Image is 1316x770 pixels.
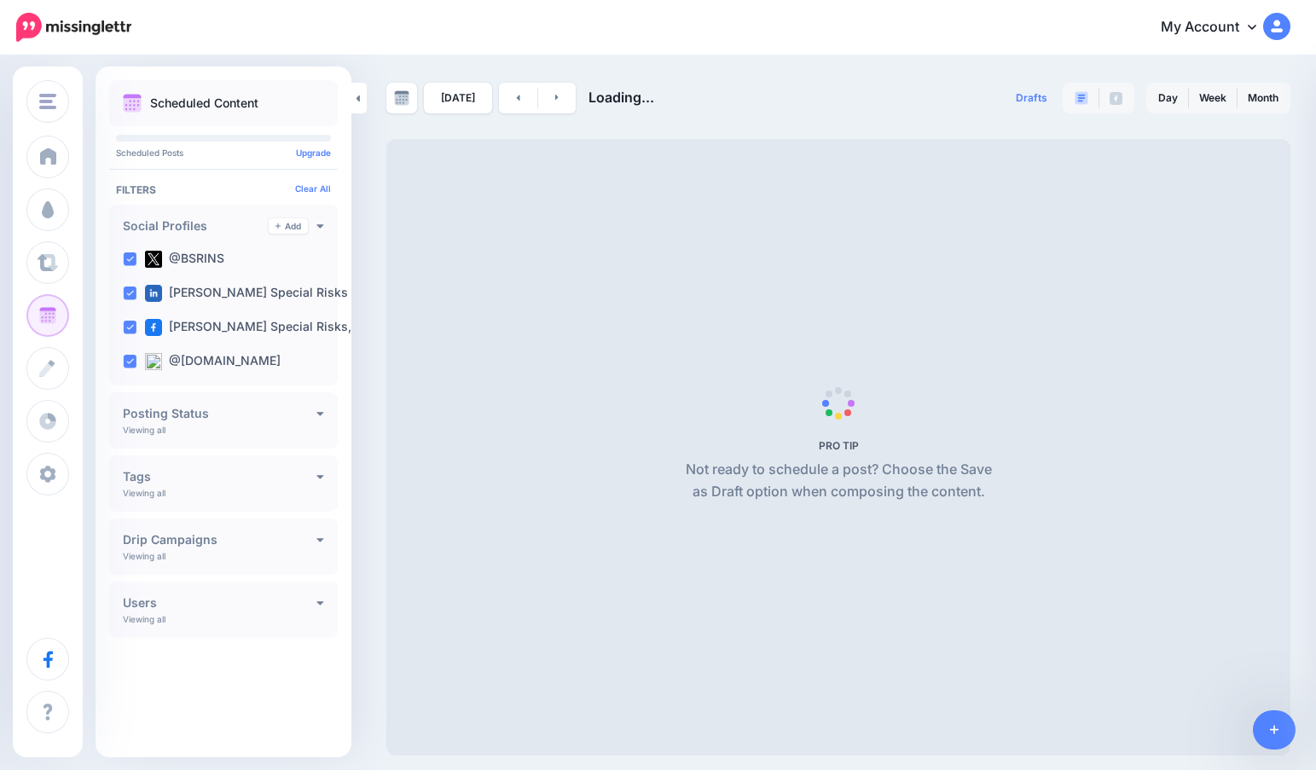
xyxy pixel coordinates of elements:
[1110,92,1122,105] img: facebook-grey-square.png
[123,425,165,435] p: Viewing all
[145,319,162,336] img: facebook-square.png
[1148,84,1188,112] a: Day
[145,353,162,370] img: bluesky-square.png
[295,183,331,194] a: Clear All
[123,488,165,498] p: Viewing all
[16,13,131,42] img: Missinglettr
[123,408,316,420] h4: Posting Status
[123,614,165,624] p: Viewing all
[145,285,162,302] img: linkedin-square.png
[269,218,308,234] a: Add
[1189,84,1237,112] a: Week
[116,183,331,196] h4: Filters
[123,597,316,609] h4: Users
[1238,84,1289,112] a: Month
[123,94,142,113] img: calendar.png
[679,439,999,452] h5: PRO TIP
[123,551,165,561] p: Viewing all
[145,251,162,268] img: twitter-square.png
[145,319,366,336] label: [PERSON_NAME] Special Risks, …
[394,90,409,106] img: calendar-grey-darker.png
[145,251,224,268] label: @BSRINS
[424,83,492,113] a: [DATE]
[123,220,269,232] h4: Social Profiles
[145,285,367,302] label: [PERSON_NAME] Special Risks (…
[1075,91,1088,105] img: paragraph-boxed.png
[116,148,331,157] p: Scheduled Posts
[150,97,258,109] p: Scheduled Content
[1144,7,1290,49] a: My Account
[145,353,281,370] label: @[DOMAIN_NAME]
[123,471,316,483] h4: Tags
[588,89,654,106] span: Loading...
[679,459,999,503] p: Not ready to schedule a post? Choose the Save as Draft option when composing the content.
[296,148,331,158] a: Upgrade
[123,534,316,546] h4: Drip Campaigns
[1006,83,1058,113] a: Drafts
[1016,93,1047,103] span: Drafts
[39,94,56,109] img: menu.png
